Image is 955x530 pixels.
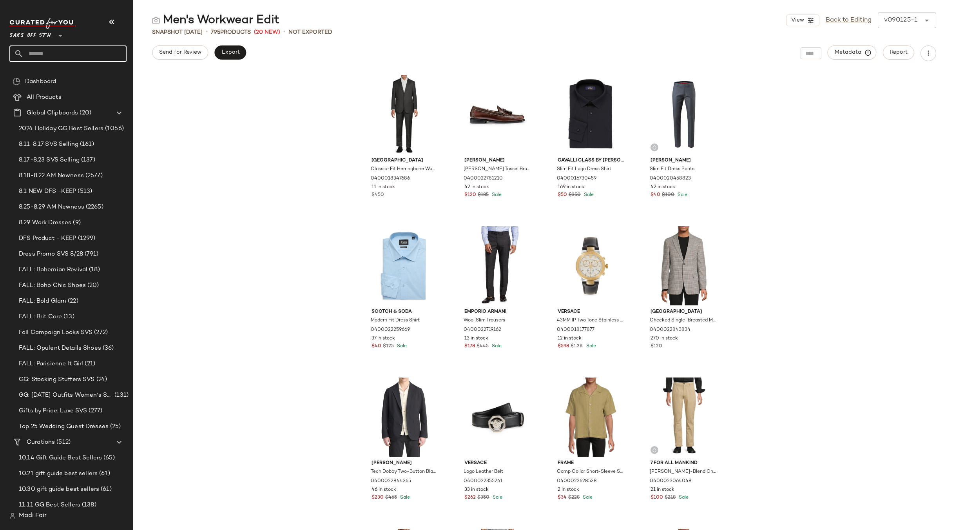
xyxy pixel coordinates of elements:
img: 0400022719162_GREY [458,226,537,305]
span: $1.2K [571,343,583,350]
span: (20) [86,281,99,290]
span: [PERSON_NAME] [371,460,438,467]
span: 42 in stock [651,184,675,191]
span: 0400022259669 [371,327,410,334]
span: Modern Fit Dress Shirt [371,317,420,324]
span: Sale [585,344,596,349]
span: Classic-Fit Herringbone Wool Suit [371,166,437,173]
span: Sale [395,344,407,349]
span: View [790,17,804,24]
img: svg%3e [9,513,16,519]
span: Top 25 Wedding Guest Dresses [19,422,109,431]
span: [PERSON_NAME]-Blend Chino Pants [650,468,716,476]
span: 0400018177877 [557,327,594,334]
span: Sale [677,495,689,500]
span: GG: Stocking Stuffers SVS [19,375,95,384]
span: (277) [87,407,102,416]
span: Sale [399,495,410,500]
span: FALL: Brit Core [19,312,62,321]
span: 0400023064048 [650,478,692,485]
span: $178 [464,343,475,350]
span: (13) [62,312,74,321]
span: 33 in stock [464,486,489,494]
span: Versace [558,309,624,316]
span: (24) [95,375,107,384]
span: (18) [87,265,100,274]
span: Tech Dobby Two-Button Blazer [371,468,437,476]
button: Export [214,45,246,60]
span: (36) [101,344,114,353]
span: 10.14 Gift Guide Best Sellers [19,454,102,463]
button: Send for Review [152,45,208,60]
span: Curations [27,438,55,447]
span: $450 [371,192,384,199]
span: (20 New) [254,28,280,36]
span: $598 [558,343,569,350]
span: (131) [113,391,129,400]
span: $120 [464,192,476,199]
span: (22) [66,297,78,306]
span: $34 [558,494,567,501]
span: Cavalli Class by [PERSON_NAME] [558,157,624,164]
img: 0400022781210_BROWN [458,75,537,154]
span: 8.29 Work Dresses [19,218,71,227]
span: 21 in stock [651,486,674,494]
span: Send for Review [159,49,201,56]
img: 0400018177877 [551,226,630,305]
button: Report [883,45,914,60]
span: Checked Single-Breasted Modern-Fit Blazer [650,317,716,324]
span: (65) [102,454,115,463]
span: 0400022719162 [464,327,501,334]
span: (1056) [103,124,124,133]
span: (9) [71,218,80,227]
span: (272) [92,328,108,337]
img: 0400018347686_CHARCOAL [365,75,444,154]
span: 0400022355261 [464,478,502,485]
span: Dress Promo SVS 8/28 [19,250,83,259]
span: 0400020458823 [650,175,691,182]
span: Report [890,49,908,56]
span: (513) [76,187,92,196]
span: GG: [DATE] Outfits Women's SVS [19,391,113,400]
span: • [206,27,208,37]
span: Gifts by Price: Luxe SVS [19,407,87,416]
span: (25) [109,422,121,431]
div: Men's Workwear Edit [152,13,279,28]
span: Sale [490,192,502,198]
span: 8.25-8.29 AM Newness [19,203,84,212]
span: 8.17-8.23 SVS Selling [19,156,80,165]
span: $350 [477,494,489,501]
span: (2577) [84,171,103,180]
span: (61) [99,485,112,494]
span: $40 [371,343,381,350]
span: 270 in stock [651,335,678,342]
span: $262 [464,494,476,501]
span: Sale [581,495,593,500]
img: svg%3e [13,78,20,85]
span: 8.1 NEW DFS -KEEP [19,187,76,196]
span: Wool Slim Trousers [464,317,505,324]
button: View [786,15,819,26]
span: 12 in stock [558,335,582,342]
span: 795 [211,29,220,35]
span: FALL: Bohemian Revival [19,265,87,274]
span: 0400022843834 [650,327,690,334]
img: 0400020458823_GREY [644,75,723,154]
span: 0400018347686 [371,175,410,182]
span: [PERSON_NAME] Tassel Brogue Loafers [464,166,530,173]
span: $350 [569,192,581,199]
span: Sale [582,192,594,198]
img: 0400022259669_LIGHTBLUE [365,226,444,305]
img: svg%3e [152,16,160,24]
span: $100 [662,192,674,199]
span: $218 [665,494,676,501]
span: Sale [491,495,502,500]
a: Back to Editing [826,16,872,25]
span: 10.30 gift guide best sellers [19,485,99,494]
span: 13 in stock [464,335,488,342]
span: 7 For All Mankind [651,460,717,467]
img: 0400022844365_BLACK [365,378,444,457]
img: 0400022843834_GREYRUST [644,226,723,305]
img: 0400016730459_BLACK [551,75,630,154]
span: (791) [83,250,99,259]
